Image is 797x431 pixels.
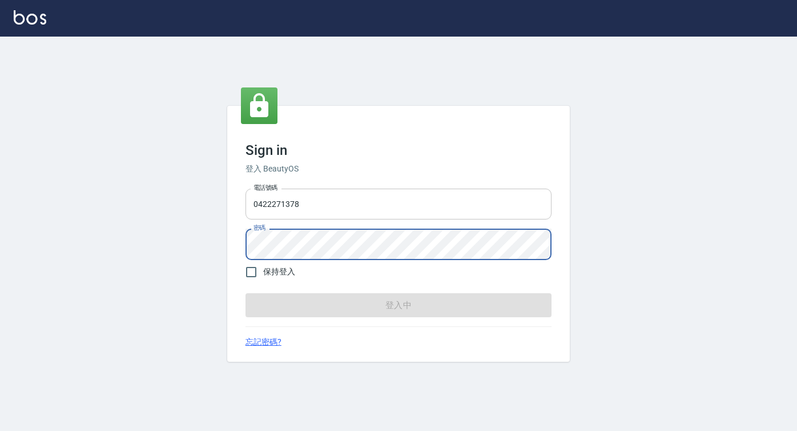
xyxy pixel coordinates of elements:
a: 忘記密碼? [245,336,281,348]
label: 密碼 [253,224,265,232]
h6: 登入 BeautyOS [245,163,552,175]
span: 保持登入 [263,266,295,278]
h3: Sign in [245,142,552,158]
label: 電話號碼 [253,183,277,192]
img: Logo [14,10,46,25]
